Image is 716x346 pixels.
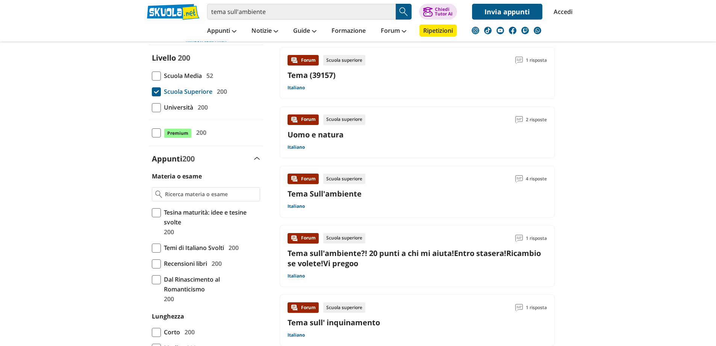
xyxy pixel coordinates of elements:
div: Chiedi Tutor AI [435,7,453,16]
label: Lunghezza [152,312,184,320]
label: Materia o esame [152,172,202,180]
span: 1 risposta [526,55,547,66]
img: facebook [509,27,516,34]
span: Corto [161,327,180,337]
a: Guide [291,24,318,38]
a: Tema sull'ambiente?! 20 punti a chi mi aiuta!Entro stasera!Ricambio se volete!Vi pregoo [288,248,541,268]
span: Dal Rinascimento al Romanticismo [161,274,260,294]
a: Tema (39157) [288,70,336,80]
img: Commenti lettura [515,304,523,311]
span: 200 [161,227,174,237]
div: Scuola superiore [323,174,365,184]
a: Italiano [288,332,305,338]
span: 200 [193,128,206,137]
a: Appunti [205,24,238,38]
img: Cerca appunti, riassunti o versioni [398,6,409,17]
img: Ricerca materia o esame [155,191,162,198]
span: 200 [161,294,174,304]
img: Commenti lettura [515,116,523,123]
span: Scuola Superiore [161,87,212,96]
a: Ripetizioni [419,24,457,37]
span: Premium [164,128,192,138]
span: 200 [178,53,190,63]
button: Search Button [396,4,412,20]
input: Ricerca materia o esame [165,191,256,198]
div: Forum [288,55,319,66]
a: Italiano [288,144,305,150]
div: Scuola superiore [323,114,365,125]
span: 200 [214,87,227,96]
div: Forum [288,302,319,313]
span: Recensioni libri [161,259,207,268]
span: 200 [195,102,208,112]
img: Forum contenuto [291,304,298,311]
span: 200 [209,259,222,268]
div: Forum [288,233,319,244]
span: 52 [203,71,213,81]
input: Cerca appunti, riassunti o versioni [207,4,396,20]
a: Accedi [554,4,569,20]
a: Formazione [330,24,368,38]
span: 200 [226,243,239,253]
span: 2 risposte [526,114,547,125]
img: Forum contenuto [291,235,298,242]
label: Appunti [152,154,195,164]
div: Scuola superiore [323,55,365,66]
a: Italiano [288,273,305,279]
a: Italiano [288,203,305,209]
img: Forum contenuto [291,175,298,183]
img: Commenti lettura [515,175,523,183]
button: ChiediTutor AI [419,4,457,20]
div: Forum [288,114,319,125]
a: Tema sull' inquinamento [288,317,380,328]
img: Forum contenuto [291,56,298,64]
img: Commenti lettura [515,56,523,64]
div: Scuola superiore [323,233,365,244]
span: Scuola Media [161,71,202,81]
img: tiktok [484,27,492,34]
a: Uomo e natura [288,130,344,140]
img: Commenti lettura [515,235,523,242]
img: WhatsApp [534,27,541,34]
a: Forum [379,24,408,38]
span: Tesina maturità: idee e tesine svolte [161,207,260,227]
img: twitch [521,27,529,34]
a: Tema Sull'ambiente [288,189,362,199]
span: 200 [182,154,195,164]
span: 1 risposta [526,233,547,244]
a: Invia appunti [472,4,542,20]
label: Livello [152,53,176,63]
span: Università [161,102,193,112]
img: Forum contenuto [291,116,298,123]
a: Italiano [288,85,305,91]
span: 1 risposta [526,302,547,313]
img: youtube [497,27,504,34]
span: 4 risposte [526,174,547,184]
div: Scuola superiore [323,302,365,313]
img: Apri e chiudi sezione [254,157,260,160]
a: Notizie [250,24,280,38]
span: Temi di Italiano Svolti [161,243,224,253]
span: 200 [182,327,195,337]
div: Forum [288,174,319,184]
img: instagram [472,27,479,34]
